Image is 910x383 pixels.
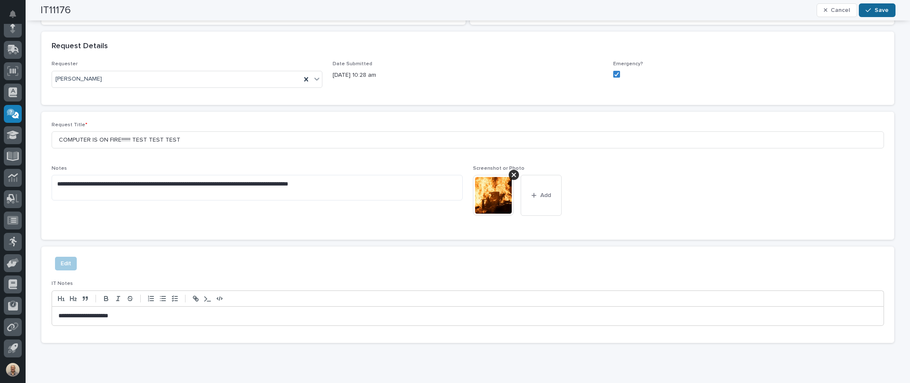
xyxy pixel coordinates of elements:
[333,61,372,67] span: Date Submitted
[613,61,643,67] span: Emergency?
[52,42,108,51] h2: Request Details
[859,3,895,17] button: Save
[41,4,71,17] h2: IT11176
[52,166,67,171] span: Notes
[52,281,73,286] span: IT Notes
[521,175,562,216] button: Add
[4,5,22,23] button: Notifications
[55,75,102,84] span: [PERSON_NAME]
[52,61,78,67] span: Requester
[333,71,603,80] p: [DATE] 10:28 am
[61,258,71,269] span: Edit
[52,122,87,128] span: Request Title
[473,166,525,171] span: Screenshot or Photo
[55,257,77,270] button: Edit
[875,6,889,14] span: Save
[540,191,551,199] span: Add
[11,10,22,24] div: Notifications
[4,361,22,379] button: users-avatar
[831,6,850,14] span: Cancel
[817,3,858,17] button: Cancel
